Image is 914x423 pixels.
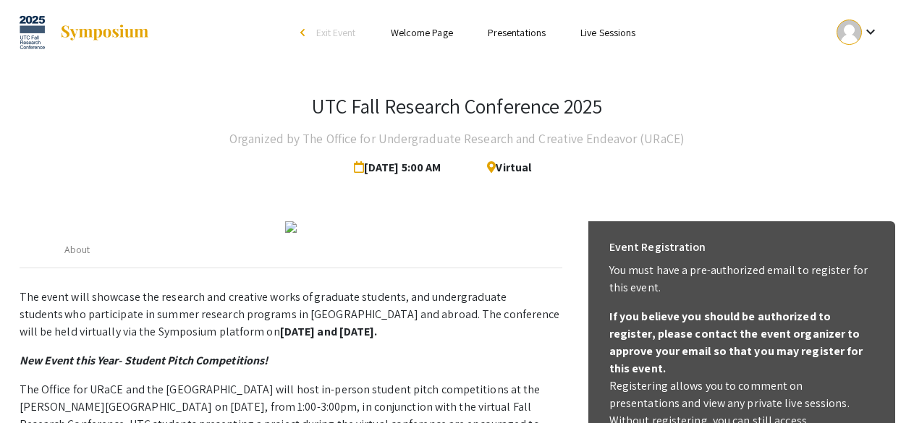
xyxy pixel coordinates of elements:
iframe: Chat [11,358,62,412]
strong: [DATE] and [DATE]. [280,324,378,339]
p: The event will showcase the research and creative works of graduate students, and undergraduate s... [20,289,562,341]
h4: Organized by The Office for Undergraduate Research and Creative Endeavor (URaCE) [229,124,685,153]
b: If you believe you should be authorized to register, please contact the event organizer to approv... [609,309,863,376]
div: About [64,242,90,257]
a: Live Sessions [580,26,635,39]
img: Symposium by ForagerOne [59,24,150,41]
div: arrow_back_ios [300,28,309,37]
a: UTC Fall Research Conference 2025 [20,14,150,51]
img: 5d3f10dc-ca97-42bc-807f-35cebc88e3af.jpg [285,221,297,233]
a: Presentations [488,26,546,39]
span: [DATE] 5:00 AM [354,153,447,182]
span: Virtual [475,153,531,182]
p: You must have a pre-authorized email to register for this event. [609,262,874,296]
h6: Event Registration [609,233,706,262]
em: New Event this Year- Student Pitch Competitions! [20,353,268,368]
mat-icon: Expand account dropdown [862,23,879,40]
span: Exit Event [316,26,356,39]
img: UTC Fall Research Conference 2025 [20,14,45,51]
button: Expand account dropdown [821,16,894,48]
h3: UTC Fall Research Conference 2025 [312,94,601,119]
a: Welcome Page [391,26,453,39]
